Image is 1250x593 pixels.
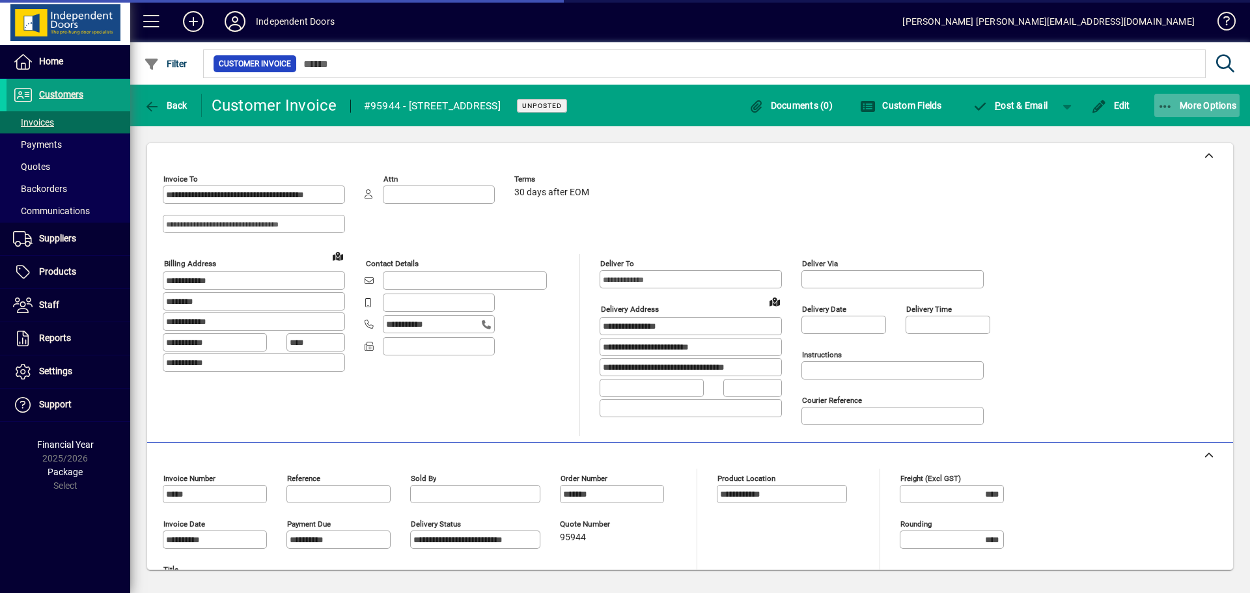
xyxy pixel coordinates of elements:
[39,56,63,66] span: Home
[13,206,90,216] span: Communications
[995,100,1001,111] span: P
[130,94,202,117] app-page-header-button: Back
[39,299,59,310] span: Staff
[13,184,67,194] span: Backorders
[13,139,62,150] span: Payments
[1208,3,1234,45] a: Knowledge Base
[287,474,320,483] mat-label: Reference
[144,59,187,69] span: Filter
[364,96,501,117] div: #95944 - [STREET_ADDRESS]
[13,117,54,128] span: Invoices
[7,200,130,222] a: Communications
[7,46,130,78] a: Home
[902,11,1195,32] div: [PERSON_NAME] [PERSON_NAME][EMAIL_ADDRESS][DOMAIN_NAME]
[514,175,592,184] span: Terms
[860,100,942,111] span: Custom Fields
[802,396,862,405] mat-label: Courier Reference
[48,467,83,477] span: Package
[7,355,130,388] a: Settings
[560,532,586,543] span: 95944
[39,333,71,343] span: Reports
[13,161,50,172] span: Quotes
[141,94,191,117] button: Back
[7,389,130,421] a: Support
[600,259,634,268] mat-label: Deliver To
[560,520,638,529] span: Quote number
[906,305,952,314] mat-label: Delivery time
[857,94,945,117] button: Custom Fields
[1091,100,1130,111] span: Edit
[1088,94,1133,117] button: Edit
[256,11,335,32] div: Independent Doors
[39,89,83,100] span: Customers
[522,102,562,110] span: Unposted
[39,399,72,409] span: Support
[39,366,72,376] span: Settings
[7,111,130,133] a: Invoices
[212,95,337,116] div: Customer Invoice
[163,474,215,483] mat-label: Invoice number
[287,519,331,529] mat-label: Payment due
[219,57,291,70] span: Customer Invoice
[745,94,836,117] button: Documents (0)
[7,289,130,322] a: Staff
[7,223,130,255] a: Suppliers
[7,256,130,288] a: Products
[163,174,198,184] mat-label: Invoice To
[802,259,838,268] mat-label: Deliver via
[966,94,1055,117] button: Post & Email
[411,474,436,483] mat-label: Sold by
[900,519,932,529] mat-label: Rounding
[1154,94,1240,117] button: More Options
[141,52,191,76] button: Filter
[383,174,398,184] mat-label: Attn
[7,156,130,178] a: Quotes
[214,10,256,33] button: Profile
[327,245,348,266] a: View on map
[173,10,214,33] button: Add
[900,474,961,483] mat-label: Freight (excl GST)
[514,187,589,198] span: 30 days after EOM
[163,519,205,529] mat-label: Invoice date
[163,565,178,574] mat-label: Title
[1158,100,1237,111] span: More Options
[561,474,607,483] mat-label: Order number
[37,439,94,450] span: Financial Year
[748,100,833,111] span: Documents (0)
[764,291,785,312] a: View on map
[7,178,130,200] a: Backorders
[411,519,461,529] mat-label: Delivery status
[7,322,130,355] a: Reports
[802,305,846,314] mat-label: Delivery date
[717,474,775,483] mat-label: Product location
[802,350,842,359] mat-label: Instructions
[39,233,76,243] span: Suppliers
[7,133,130,156] a: Payments
[39,266,76,277] span: Products
[144,100,187,111] span: Back
[973,100,1048,111] span: ost & Email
